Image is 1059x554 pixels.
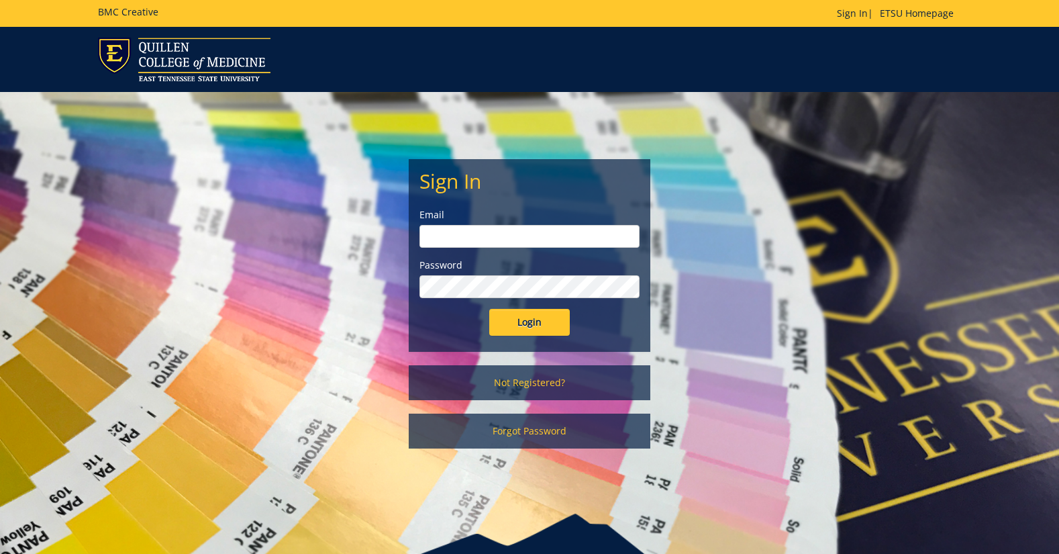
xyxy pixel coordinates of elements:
a: Forgot Password [409,414,650,449]
a: ETSU Homepage [873,7,960,19]
p: | [837,7,960,20]
input: Login [489,309,570,336]
a: Not Registered? [409,365,650,400]
h5: BMC Creative [98,7,158,17]
h2: Sign In [419,170,640,192]
label: Password [419,259,640,272]
label: Email [419,208,640,222]
img: ETSU logo [98,38,270,81]
a: Sign In [837,7,868,19]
